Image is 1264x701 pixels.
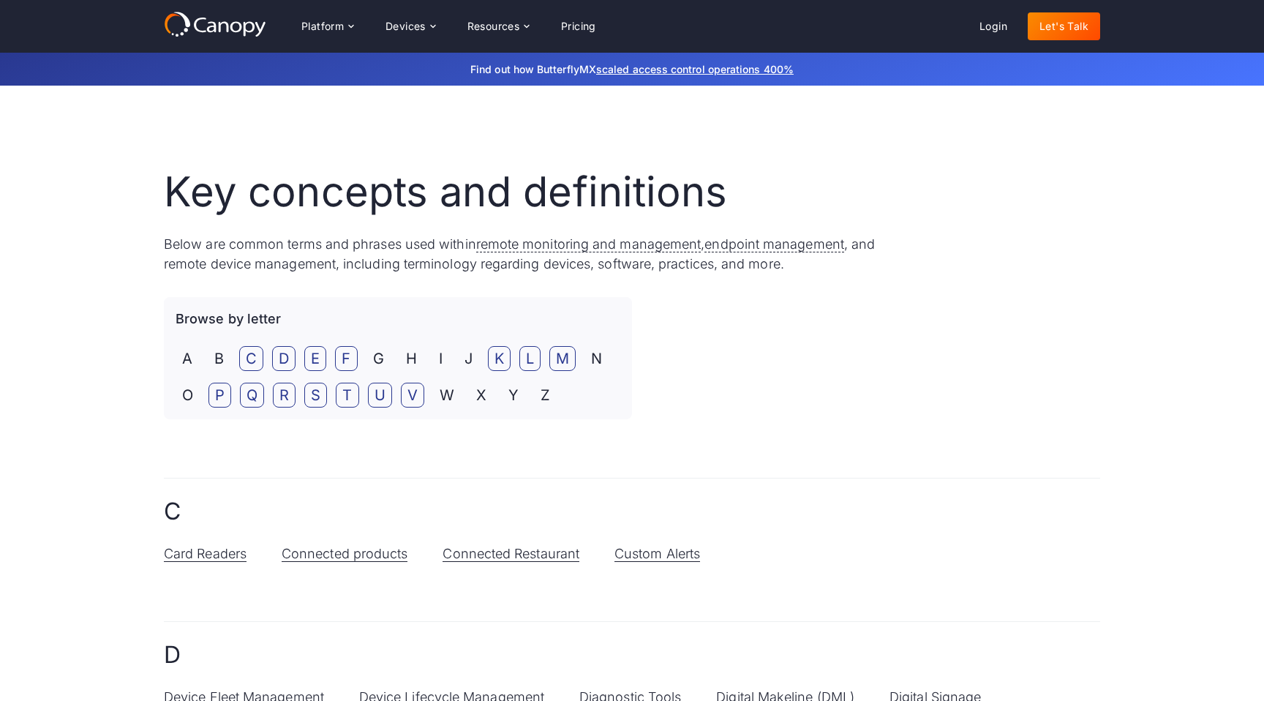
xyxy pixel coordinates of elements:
[176,346,199,371] span: A
[176,383,200,408] span: O
[443,546,579,562] a: Connected Restaurant
[164,546,247,562] a: Card Readers
[164,234,913,274] p: Below are common terms and phrases used within , , and remote device management, including termin...
[456,12,541,41] div: Resources
[596,63,794,75] a: scaled access control operations 400%
[704,236,844,252] span: endpoint management
[282,546,407,562] a: Connected products
[432,346,449,371] span: I
[164,168,913,217] h1: Key concepts and definitions
[534,383,557,408] span: Z
[399,346,424,371] span: H
[336,383,358,408] a: T
[433,383,461,408] span: W
[549,12,608,40] a: Pricing
[366,346,391,371] span: G
[1028,12,1100,40] a: Let's Talk
[290,12,365,41] div: Platform
[502,383,525,408] span: Y
[239,346,263,371] a: C
[273,383,296,408] a: R
[176,309,281,329] p: Browse by letter
[272,346,296,371] a: D
[401,383,424,408] a: V
[240,383,264,408] a: Q
[458,346,479,371] span: J
[274,61,990,77] p: Find out how ButterflyMX
[614,546,700,562] a: Custom Alerts
[304,383,327,408] a: S
[368,383,392,408] a: U
[335,346,357,371] a: F
[385,21,426,31] div: Devices
[968,12,1019,40] a: Login
[164,496,1100,527] h2: C
[374,12,447,41] div: Devices
[301,21,344,31] div: Platform
[549,346,576,371] a: M
[164,640,1100,670] h2: D
[519,346,541,371] a: L
[467,21,520,31] div: Resources
[488,346,511,371] a: K
[304,346,326,371] a: E
[208,383,231,408] a: P
[470,383,493,408] span: X
[476,236,701,252] span: remote monitoring and management
[584,346,609,371] span: N
[208,346,230,371] span: B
